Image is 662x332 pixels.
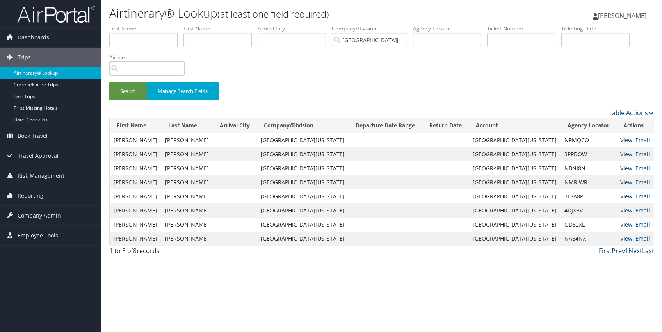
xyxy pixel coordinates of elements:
[642,246,654,255] a: Last
[616,232,654,246] td: |
[593,4,654,27] a: [PERSON_NAME]
[469,147,561,161] td: [GEOGRAPHIC_DATA][US_STATE]
[349,118,422,133] th: Departure Date Range: activate to sort column ascending
[635,136,650,144] a: Email
[620,136,632,144] a: View
[161,218,213,232] td: [PERSON_NAME]
[18,146,59,166] span: Travel Approval
[110,175,161,189] td: [PERSON_NAME]
[635,235,650,242] a: Email
[161,189,213,203] td: [PERSON_NAME]
[616,175,654,189] td: |
[161,133,213,147] td: [PERSON_NAME]
[635,150,650,158] a: Email
[620,235,632,242] a: View
[161,232,213,246] td: [PERSON_NAME]
[635,178,650,186] a: Email
[469,175,561,189] td: [GEOGRAPHIC_DATA][US_STATE]
[616,161,654,175] td: |
[628,246,642,255] a: Next
[469,232,561,246] td: [GEOGRAPHIC_DATA][US_STATE]
[612,246,625,255] a: Prev
[257,161,349,175] td: [GEOGRAPHIC_DATA][US_STATE]
[635,221,650,228] a: Email
[616,189,654,203] td: |
[161,203,213,218] td: [PERSON_NAME]
[18,206,61,225] span: Company Admin
[257,147,349,161] td: [GEOGRAPHIC_DATA][US_STATE]
[161,147,213,161] td: [PERSON_NAME]
[18,226,58,245] span: Employee Tools
[469,189,561,203] td: [GEOGRAPHIC_DATA][US_STATE]
[110,189,161,203] td: [PERSON_NAME]
[257,218,349,232] td: [GEOGRAPHIC_DATA][US_STATE]
[257,232,349,246] td: [GEOGRAPHIC_DATA][US_STATE]
[620,178,632,186] a: View
[616,118,654,133] th: Actions
[109,5,473,21] h1: Airtinerary® Lookup
[18,28,49,47] span: Dashboards
[133,246,137,255] span: 8
[598,11,646,20] span: [PERSON_NAME]
[561,232,616,246] td: NA64NX
[561,189,616,203] td: 3L3A8P
[110,133,161,147] td: [PERSON_NAME]
[18,166,64,186] span: Risk Management
[332,25,413,32] label: Company/Division
[635,207,650,214] a: Email
[616,147,654,161] td: |
[161,118,213,133] th: Last Name: activate to sort column ascending
[561,147,616,161] td: 3PPDOW
[213,118,257,133] th: Arrival City: activate to sort column ascending
[18,48,31,67] span: Trips
[161,175,213,189] td: [PERSON_NAME]
[469,161,561,175] td: [GEOGRAPHIC_DATA][US_STATE]
[469,118,561,133] th: Account: activate to sort column ascending
[635,164,650,172] a: Email
[561,161,616,175] td: NBNI8N
[413,25,487,32] label: Agency Locator
[257,133,349,147] td: [GEOGRAPHIC_DATA][US_STATE]
[620,207,632,214] a: View
[109,25,183,32] label: First Name
[620,150,632,158] a: View
[487,25,561,32] label: Ticket Number
[609,109,654,117] a: Table Actions
[422,118,469,133] th: Return Date: activate to sort column ascending
[109,54,190,61] label: Airline
[110,218,161,232] td: [PERSON_NAME]
[18,126,48,146] span: Book Travel
[616,218,654,232] td: |
[561,133,616,147] td: NPMQCO
[561,203,616,218] td: 4DJXBV
[217,7,329,20] small: (at least one field required)
[18,186,43,205] span: Reporting
[183,25,258,32] label: Last Name
[110,118,161,133] th: First Name: activate to sort column ascending
[616,203,654,218] td: |
[469,218,561,232] td: [GEOGRAPHIC_DATA][US_STATE]
[561,25,635,32] label: Ticketing Date
[110,161,161,175] td: [PERSON_NAME]
[625,246,628,255] a: 1
[147,82,219,100] button: Manage Search Fields
[109,82,147,100] button: Search
[620,164,632,172] a: View
[110,232,161,246] td: [PERSON_NAME]
[17,5,95,23] img: airportal-logo.png
[258,25,332,32] label: Arrival City
[161,161,213,175] td: [PERSON_NAME]
[599,246,612,255] a: First
[561,175,616,189] td: NMRIWR
[257,203,349,218] td: [GEOGRAPHIC_DATA][US_STATE]
[110,203,161,218] td: [PERSON_NAME]
[257,175,349,189] td: [GEOGRAPHIC_DATA][US_STATE]
[469,203,561,218] td: [GEOGRAPHIC_DATA][US_STATE]
[110,147,161,161] td: [PERSON_NAME]
[561,218,616,232] td: OD82XL
[616,133,654,147] td: |
[469,133,561,147] td: [GEOGRAPHIC_DATA][US_STATE]
[257,118,349,133] th: Company/Division
[561,118,616,133] th: Agency Locator: activate to sort column ascending
[635,193,650,200] a: Email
